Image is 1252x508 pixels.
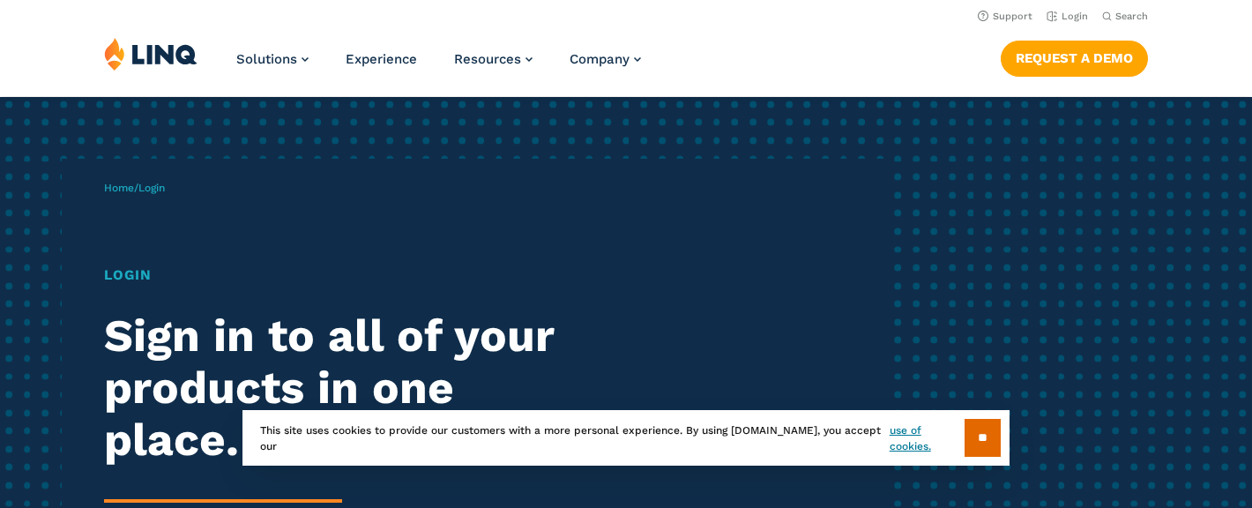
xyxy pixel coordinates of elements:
[346,51,417,67] a: Experience
[1001,41,1148,76] a: Request a Demo
[978,11,1032,22] a: Support
[104,265,586,286] h1: Login
[570,51,641,67] a: Company
[236,51,297,67] span: Solutions
[1115,11,1148,22] span: Search
[104,37,197,71] img: LINQ | K‑12 Software
[570,51,630,67] span: Company
[236,51,309,67] a: Solutions
[890,422,965,454] a: use of cookies.
[236,37,641,95] nav: Primary Navigation
[138,182,165,194] span: Login
[104,310,586,466] h2: Sign in to all of your products in one place.
[1102,10,1148,23] button: Open Search Bar
[454,51,521,67] span: Resources
[1047,11,1088,22] a: Login
[104,182,134,194] a: Home
[1001,37,1148,76] nav: Button Navigation
[242,410,1010,466] div: This site uses cookies to provide our customers with a more personal experience. By using [DOMAIN...
[104,182,165,194] span: /
[454,51,533,67] a: Resources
